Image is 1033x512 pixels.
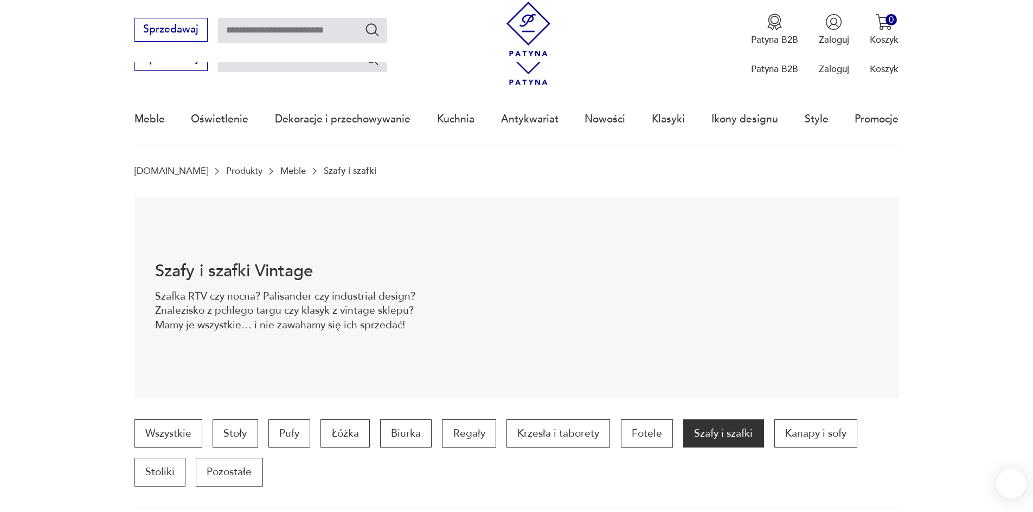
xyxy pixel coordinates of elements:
[134,458,185,486] a: Stoliki
[134,18,208,42] button: Sprzedawaj
[364,22,380,37] button: Szukaj
[506,419,610,448] a: Krzesła i taborety
[751,14,798,46] a: Ikona medaluPatyna B2B
[196,458,262,486] a: Pozostałe
[155,289,419,332] p: Szafka RTV czy nocna? Palisander czy industrial design? Znalezisko z pchlego targu czy klasyk z v...
[191,94,248,144] a: Oświetlenie
[380,419,432,448] a: Biurka
[280,167,306,176] a: Meble
[711,94,778,144] a: Ikony designu
[825,14,842,30] img: Ikonka użytkownika
[751,14,798,46] button: Patyna B2B
[501,2,556,56] img: Patyna - sklep z meblami i dekoracjami vintage
[774,419,857,448] a: Kanapy i sofy
[819,63,849,75] p: Zaloguj
[621,419,673,448] a: Fotele
[155,263,419,279] h1: Szafy i szafki Vintage
[320,419,369,448] a: Łóżka
[805,94,829,144] a: Style
[585,94,625,144] a: Nowości
[766,14,783,30] img: Ikona medalu
[134,419,202,448] a: Wszystkie
[751,34,798,46] p: Patyna B2B
[870,34,899,46] p: Koszyk
[437,94,474,144] a: Kuchnia
[876,14,893,30] img: Ikona koszyka
[501,94,559,144] a: Antykwariat
[268,419,310,448] a: Pufy
[442,419,496,448] a: Regały
[683,419,763,448] a: Szafy i szafki
[819,14,849,46] button: Zaloguj
[870,14,899,46] button: 0Koszyk
[134,55,208,64] a: Sprzedawaj
[324,167,376,176] p: Szafy i szafki
[226,167,262,176] a: Produkty
[870,63,899,75] p: Koszyk
[275,94,410,144] a: Dekoracje i przechowywanie
[751,63,798,75] p: Patyna B2B
[652,94,685,144] a: Klasyki
[819,34,849,46] p: Zaloguj
[886,14,897,25] div: 0
[134,94,165,144] a: Meble
[134,26,208,35] a: Sprzedawaj
[213,419,258,448] a: Stoły
[364,51,380,67] button: Szukaj
[855,94,899,144] a: Promocje
[134,167,208,176] a: [DOMAIN_NAME]
[996,469,1026,499] iframe: Smartsupp widget button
